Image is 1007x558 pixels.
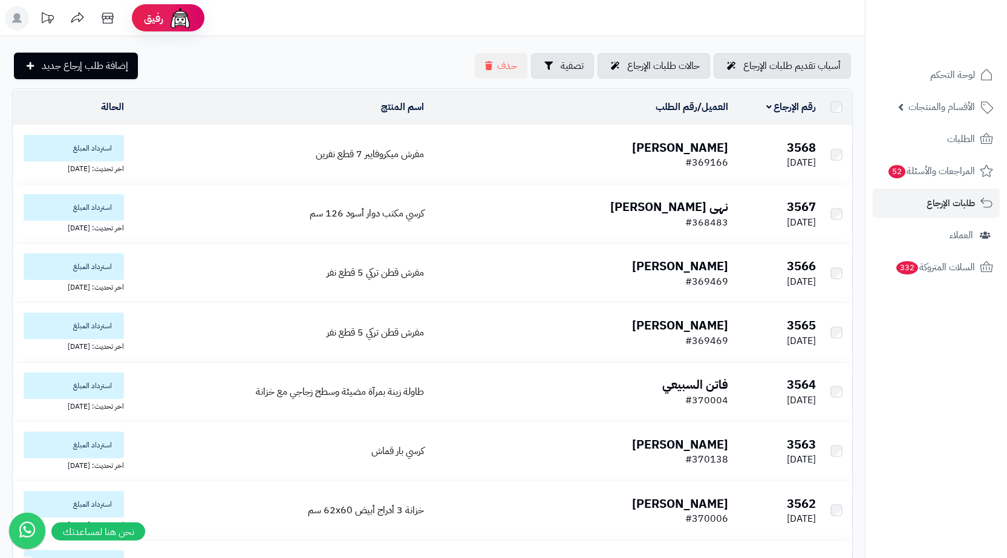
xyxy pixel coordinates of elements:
span: المراجعات والأسئلة [887,163,975,180]
button: تصفية [531,53,594,79]
a: تحديثات المنصة [32,6,62,33]
img: ai-face.png [168,6,192,30]
a: المراجعات والأسئلة52 [873,157,1000,186]
div: اخر تحديث: [DATE] [18,339,124,352]
span: إضافة طلب إرجاع جديد [42,59,128,73]
a: إضافة طلب إرجاع جديد [14,53,138,79]
div: اخر تحديث: [DATE] [18,161,124,174]
span: [DATE] [787,511,816,526]
span: حذف [497,59,517,73]
a: لوحة التحكم [873,60,1000,89]
b: 3566 [787,257,816,275]
a: مفرش قطن تركي 5 قطع نفر [327,325,424,340]
b: 3563 [787,435,816,453]
span: رفيق [144,11,163,25]
span: #370006 [685,511,728,526]
div: اخر تحديث: [DATE] [18,399,124,412]
b: [PERSON_NAME] [632,316,728,334]
b: نهى [PERSON_NAME] [610,198,728,216]
b: [PERSON_NAME] [632,257,728,275]
span: #368483 [685,215,728,230]
a: حالات طلبات الإرجاع [598,53,710,79]
a: كرسي بار قماش [371,444,424,458]
span: استرداد المبلغ [24,135,124,161]
a: رقم الإرجاع [766,100,816,114]
span: #370004 [685,393,728,407]
a: اسم المنتج [381,100,424,114]
span: الطلبات [947,131,975,148]
b: 3568 [787,138,816,157]
a: السلات المتروكة332 [873,253,1000,282]
a: أسباب تقديم طلبات الإرجاع [714,53,851,79]
span: استرداد المبلغ [24,432,124,458]
a: مفرش قطن تركي 5 قطع نفر [327,265,424,280]
b: 3565 [787,316,816,334]
span: استرداد المبلغ [24,491,124,517]
div: اخر تحديث: [DATE] [18,517,124,530]
span: تصفية [561,59,584,73]
span: استرداد المبلغ [24,194,124,221]
span: الأقسام والمنتجات [908,99,975,115]
a: العملاء [873,221,1000,250]
span: طلبات الإرجاع [927,195,975,212]
b: 3562 [787,495,816,513]
span: أسباب تقديم طلبات الإرجاع [743,59,841,73]
span: #369166 [685,155,728,170]
span: [DATE] [787,274,816,289]
span: #369469 [685,274,728,289]
a: طاولة زينة بمرآة مضيئة وسطح زجاجي مع خزانة [256,384,424,399]
span: حالات طلبات الإرجاع [627,59,700,73]
b: فاتن السبيعي [662,375,728,394]
span: [DATE] [787,452,816,467]
div: اخر تحديث: [DATE] [18,221,124,233]
span: استرداد المبلغ [24,372,124,399]
span: [DATE] [787,155,816,170]
b: [PERSON_NAME] [632,138,728,157]
span: لوحة التحكم [930,67,975,83]
b: [PERSON_NAME] [632,495,728,513]
b: [PERSON_NAME] [632,435,728,453]
td: / [429,89,732,125]
div: اخر تحديث: [DATE] [18,280,124,293]
a: الطلبات [873,125,1000,154]
span: [DATE] [787,393,816,407]
a: طلبات الإرجاع [873,189,1000,218]
span: العملاء [950,227,973,244]
b: 3567 [787,198,816,216]
a: كرسي مكتب دوار أسود 126 سم [310,206,424,221]
span: [DATE] [787,215,816,230]
a: خزانة 3 أدراج أبيض ‎62x60 سم‏ [308,503,424,517]
span: #370138 [685,452,728,467]
span: استرداد المبلغ [24,313,124,339]
span: #369469 [685,334,728,348]
span: 52 [888,165,905,178]
span: 332 [896,261,918,274]
b: 3564 [787,375,816,394]
img: logo-2.png [925,31,996,56]
span: استرداد المبلغ [24,253,124,280]
button: حذف [475,53,527,79]
div: اخر تحديث: [DATE] [18,458,124,471]
a: رقم الطلب [656,100,697,114]
a: مفرش ميكروفايبر 7 قطع نفرين [316,147,424,161]
span: [DATE] [787,334,816,348]
span: السلات المتروكة [895,259,975,276]
a: الحالة [101,100,124,114]
a: العميل [702,100,728,114]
